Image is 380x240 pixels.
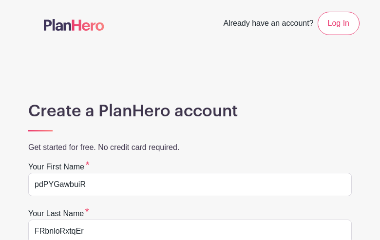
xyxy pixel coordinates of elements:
label: Your first name [28,161,90,173]
h1: Create a PlanHero account [28,101,352,121]
img: logo-507f7623f17ff9eddc593b1ce0a138ce2505c220e1c5a4e2b4648c50719b7d32.svg [44,19,104,31]
p: Get started for free. No credit card required. [28,142,352,153]
input: e.g. Julie [28,173,352,196]
span: Already have an account? [224,14,314,35]
label: Your last name [28,208,89,220]
a: Log In [318,12,360,35]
